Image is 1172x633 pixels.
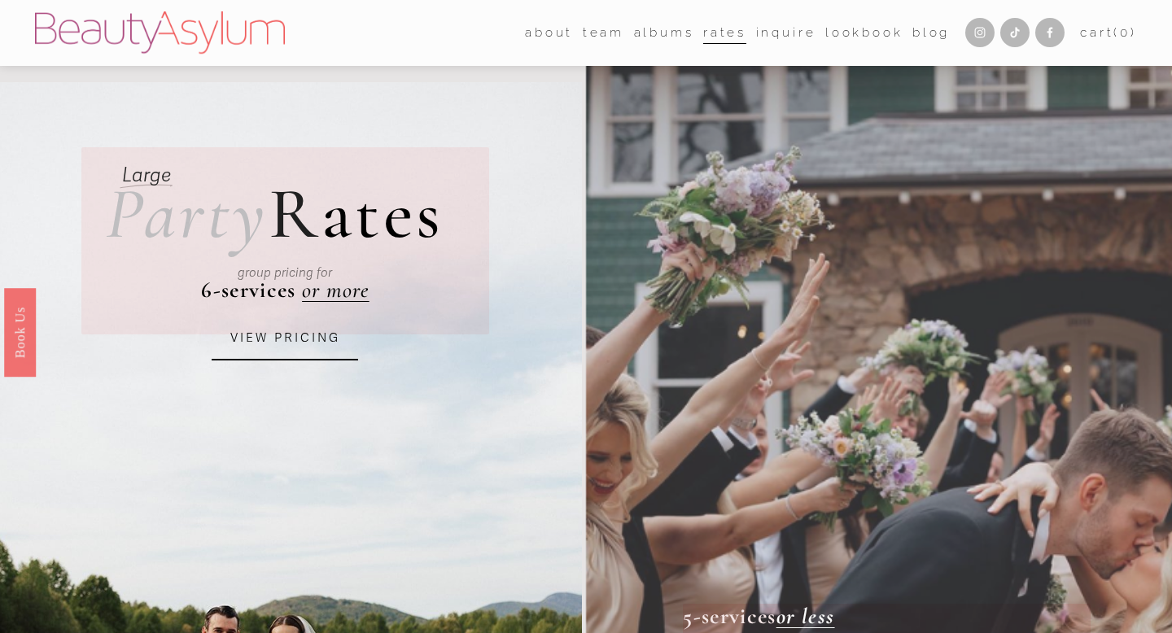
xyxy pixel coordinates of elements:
[683,603,776,630] strong: 5-services
[525,20,573,46] a: folder dropdown
[238,265,332,280] em: group pricing for
[525,22,573,44] span: about
[106,170,269,257] em: Party
[269,170,321,257] span: R
[1000,18,1030,47] a: TikTok
[4,288,36,377] a: Book Us
[825,20,903,46] a: Lookbook
[1120,25,1130,40] span: 0
[912,20,950,46] a: Blog
[35,11,285,54] img: Beauty Asylum | Bridal Hair &amp; Makeup Charlotte &amp; Atlanta
[212,316,358,360] a: VIEW PRICING
[1080,22,1137,44] a: 0 items in cart
[583,22,624,44] span: team
[965,18,995,47] a: Instagram
[106,178,444,251] h2: ates
[122,164,171,187] em: Large
[583,20,624,46] a: folder dropdown
[1113,25,1136,40] span: ( )
[703,20,746,46] a: Rates
[776,603,835,630] a: or less
[756,20,816,46] a: Inquire
[634,20,694,46] a: albums
[1035,18,1065,47] a: Facebook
